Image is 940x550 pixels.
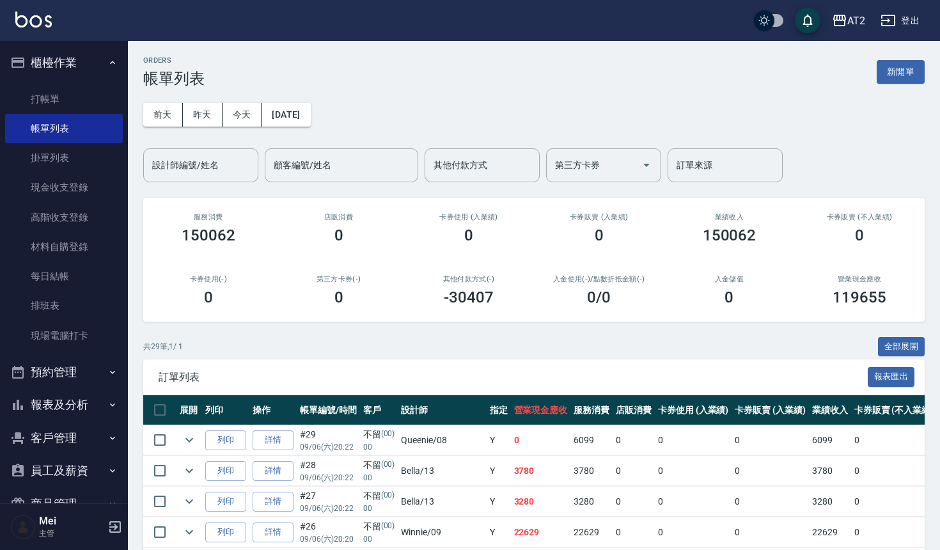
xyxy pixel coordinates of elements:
[833,288,886,306] h3: 119655
[877,60,925,84] button: 新開單
[363,489,395,503] div: 不留
[297,425,360,455] td: #29
[159,275,258,283] h2: 卡券使用(-)
[613,487,655,517] td: 0
[570,395,613,425] th: 服務消費
[511,425,571,455] td: 0
[5,454,123,487] button: 員工及薪資
[10,514,36,540] img: Person
[363,533,395,545] p: 00
[732,425,809,455] td: 0
[636,155,657,175] button: Open
[570,487,613,517] td: 3280
[877,65,925,77] a: 新開單
[253,430,294,450] a: 詳情
[381,428,395,441] p: (00)
[703,226,756,244] h3: 150062
[334,226,343,244] h3: 0
[851,395,937,425] th: 卡券販賣 (不入業績)
[511,395,571,425] th: 營業現金應收
[297,456,360,486] td: #28
[363,472,395,483] p: 00
[300,472,357,483] p: 09/06 (六) 20:22
[363,428,395,441] div: 不留
[398,487,486,517] td: Bella /13
[253,492,294,512] a: 詳情
[655,456,732,486] td: 0
[511,487,571,517] td: 3280
[851,517,937,547] td: 0
[289,213,389,221] h2: 店販消費
[363,459,395,472] div: 不留
[725,288,733,306] h3: 0
[143,70,205,88] h3: 帳單列表
[363,441,395,453] p: 00
[205,522,246,542] button: 列印
[549,213,649,221] h2: 卡券販賣 (入業績)
[809,487,851,517] td: 3280
[809,425,851,455] td: 6099
[381,489,395,503] p: (00)
[680,275,779,283] h2: 入金儲值
[810,275,909,283] h2: 營業現金應收
[39,515,104,528] h5: Mei
[487,425,511,455] td: Y
[15,12,52,27] img: Logo
[827,8,870,34] button: AT2
[549,275,649,283] h2: 入金使用(-) /點數折抵金額(-)
[5,262,123,291] a: 每日結帳
[262,103,310,127] button: [DATE]
[732,456,809,486] td: 0
[5,203,123,232] a: 高階收支登錄
[587,288,611,306] h3: 0 /0
[868,367,915,387] button: 報表匯出
[570,517,613,547] td: 22629
[680,213,779,221] h2: 業績收入
[868,370,915,382] a: 報表匯出
[851,456,937,486] td: 0
[809,395,851,425] th: 業績收入
[363,503,395,514] p: 00
[253,522,294,542] a: 詳情
[570,425,613,455] td: 6099
[182,226,235,244] h3: 150062
[297,517,360,547] td: #26
[249,395,297,425] th: 操作
[204,288,213,306] h3: 0
[5,114,123,143] a: 帳單列表
[809,517,851,547] td: 22629
[5,291,123,320] a: 排班表
[5,487,123,521] button: 商品管理
[419,275,519,283] h2: 其他付款方式(-)
[253,461,294,481] a: 詳情
[851,425,937,455] td: 0
[878,337,925,357] button: 全部展開
[159,371,868,384] span: 訂單列表
[511,517,571,547] td: 22629
[180,461,199,480] button: expand row
[875,9,925,33] button: 登出
[487,487,511,517] td: Y
[381,520,395,533] p: (00)
[732,487,809,517] td: 0
[595,226,604,244] h3: 0
[655,395,732,425] th: 卡券使用 (入業績)
[5,143,123,173] a: 掛單列表
[5,321,123,350] a: 現場電腦打卡
[183,103,223,127] button: 昨天
[180,492,199,511] button: expand row
[143,56,205,65] h2: ORDERS
[39,528,104,539] p: 主管
[205,430,246,450] button: 列印
[205,492,246,512] button: 列印
[795,8,820,33] button: save
[487,517,511,547] td: Y
[855,226,864,244] h3: 0
[205,461,246,481] button: 列印
[5,356,123,389] button: 預約管理
[847,13,865,29] div: AT2
[655,517,732,547] td: 0
[444,288,494,306] h3: -30407
[297,487,360,517] td: #27
[398,456,486,486] td: Bella /13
